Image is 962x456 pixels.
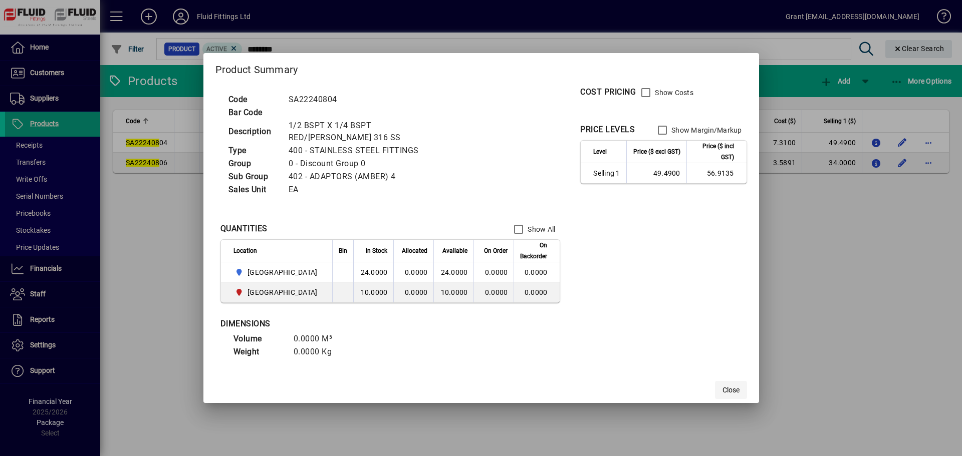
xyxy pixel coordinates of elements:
span: Allocated [402,245,427,256]
td: 24.0000 [353,262,393,282]
span: 0.0000 [485,288,508,296]
td: 49.4900 [626,163,686,183]
td: 402 - ADAPTORS (AMBER) 4 [284,170,466,183]
span: Close [723,385,740,395]
span: Location [233,245,257,256]
td: Type [223,144,284,157]
td: 400 - STAINLESS STEEL FITTINGS [284,144,466,157]
td: SA22240804 [284,93,466,106]
label: Show All [526,224,555,234]
span: On Order [484,245,508,256]
td: Description [223,119,284,144]
td: Sub Group [223,170,284,183]
span: Selling 1 [593,168,620,178]
span: On Backorder [520,240,547,262]
span: AUCKLAND [233,266,322,278]
td: 10.0000 [433,282,473,302]
div: DIMENSIONS [220,318,471,330]
span: CHRISTCHURCH [233,286,322,298]
td: Weight [228,345,289,358]
span: Available [442,245,467,256]
label: Show Costs [653,88,693,98]
span: [GEOGRAPHIC_DATA] [248,287,317,297]
span: Price ($ excl GST) [633,146,680,157]
span: [GEOGRAPHIC_DATA] [248,267,317,277]
td: 0.0000 Kg [289,345,349,358]
td: 0.0000 [514,282,560,302]
td: Group [223,157,284,170]
span: 0.0000 [485,268,508,276]
td: 0.0000 [514,262,560,282]
td: Bar Code [223,106,284,119]
h2: Product Summary [203,53,759,82]
td: Sales Unit [223,183,284,196]
td: Volume [228,332,289,345]
td: 0 - Discount Group 0 [284,157,466,170]
label: Show Margin/Markup [669,125,742,135]
span: In Stock [366,245,387,256]
div: QUANTITIES [220,223,268,235]
td: 0.0000 [393,282,433,302]
button: Close [715,381,747,399]
span: Price ($ incl GST) [693,141,734,163]
td: 0.0000 M³ [289,332,349,345]
td: 10.0000 [353,282,393,302]
td: EA [284,183,466,196]
td: 1/2 BSPT X 1/4 BSPT RED/[PERSON_NAME] 316 SS [284,119,466,144]
td: 56.9135 [686,163,747,183]
div: COST PRICING [580,86,636,98]
td: 0.0000 [393,262,433,282]
td: Code [223,93,284,106]
td: 24.0000 [433,262,473,282]
div: PRICE LEVELS [580,124,635,136]
span: Level [593,146,607,157]
span: Bin [339,245,347,256]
